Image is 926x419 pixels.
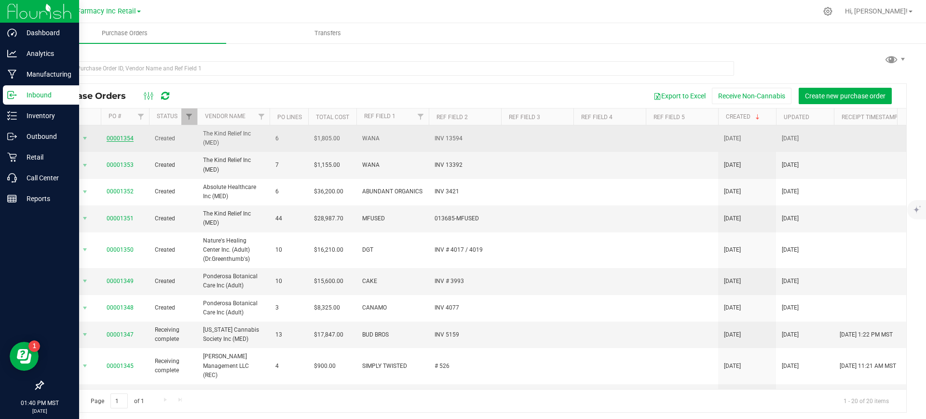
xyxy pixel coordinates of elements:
span: WANA [362,134,423,143]
inline-svg: Retail [7,152,17,162]
a: 00001349 [107,278,134,284]
span: Created [155,303,191,312]
span: [DATE] [782,303,799,312]
span: Globe Farmacy Inc Retail [56,7,136,15]
a: 00001351 [107,215,134,222]
span: 6 [275,134,302,143]
span: DGT [362,245,423,255]
span: $15,600.00 [314,277,343,286]
span: Medical Pain Relief, Inc (Adult) [203,388,264,406]
span: 4 [275,362,302,371]
span: Ponderosa Botanical Care Inc (Adult) [203,299,264,317]
span: Create new purchase order [805,92,885,100]
span: [DATE] [724,245,741,255]
a: Ref Field 5 [654,114,685,121]
span: 10 [275,245,302,255]
input: Search Purchase Order ID, Vendor Name and Ref Field 1 [42,61,734,76]
span: select [79,243,91,257]
a: Created [726,113,762,120]
iframe: Resource center unread badge [28,340,40,352]
input: 1 [110,393,128,408]
span: ABUNDANT ORGANICS [362,187,423,196]
a: Ref Field 4 [581,114,613,121]
span: [DATE] [724,214,741,223]
a: 00001354 [107,135,134,142]
span: [DATE] [782,330,799,339]
a: Vendor Name [205,113,245,120]
span: 13 [275,330,302,339]
span: INV 13392 [435,161,495,170]
span: $17,847.00 [314,330,343,339]
span: INV 4077 [435,303,495,312]
inline-svg: Dashboard [7,28,17,38]
span: [PERSON_NAME] Management LLC (REC) [203,352,264,380]
span: [DATE] 1:22 PM MST [840,330,893,339]
span: $8,325.00 [314,303,340,312]
p: Inbound [17,89,75,101]
iframe: Resource center [10,342,39,371]
p: Manufacturing [17,68,75,80]
button: Create new purchase order [799,88,892,104]
inline-svg: Inventory [7,111,17,121]
span: select [79,328,91,341]
span: $1,805.00 [314,134,340,143]
a: Filter [133,108,149,125]
span: $28,987.70 [314,214,343,223]
span: Nature's Healing Center Inc. (Adult) (Dr.Greenthumb's) [203,236,264,264]
p: Call Center [17,172,75,184]
span: Purchase Orders [89,29,161,38]
span: INV 5159 [435,330,495,339]
span: [DATE] [724,362,741,371]
span: BUD BROS [362,330,423,339]
p: Inventory [17,110,75,122]
span: 44 [275,214,302,223]
a: Total Cost [316,114,349,121]
span: 013685-MFUSED [435,214,495,223]
span: select [79,159,91,172]
span: [DATE] [724,303,741,312]
span: Created [155,161,191,170]
span: 3 [275,303,302,312]
span: Transfers [301,29,354,38]
a: Filter [413,108,429,125]
span: # 526 [435,362,495,371]
span: INV 13594 [435,134,495,143]
span: INV 3421 [435,187,495,196]
span: [DATE] [724,134,741,143]
span: The Kind Relief Inc (MED) [203,129,264,148]
span: $16,210.00 [314,245,343,255]
span: Ponderosa Botanical Care Inc (Adult) [203,272,264,290]
a: Ref Field 1 [364,113,395,120]
button: Export to Excel [647,88,712,104]
span: [DATE] [724,187,741,196]
span: INV # 4017 / 4019 [435,245,495,255]
a: Ref Field 2 [436,114,468,121]
span: [DATE] [782,245,799,255]
span: MFUSED [362,214,423,223]
span: $900.00 [314,362,336,371]
a: 00001352 [107,188,134,195]
p: Reports [17,193,75,204]
span: 10 [275,277,302,286]
span: select [79,301,91,315]
span: select [79,274,91,288]
inline-svg: Call Center [7,173,17,183]
span: 1 - 20 of 20 items [836,393,897,408]
span: INV # 3993 [435,277,495,286]
span: [DATE] [782,214,799,223]
span: 7 [275,161,302,170]
span: The Kind Relief Inc (MED) [203,209,264,228]
a: 00001348 [107,304,134,311]
a: 00001350 [107,246,134,253]
p: Retail [17,151,75,163]
a: 00001345 [107,363,134,369]
div: Manage settings [822,7,834,16]
a: 00001353 [107,162,134,168]
p: Analytics [17,48,75,59]
inline-svg: Reports [7,194,17,203]
a: PO # [109,113,121,120]
span: [DATE] [782,362,799,371]
inline-svg: Outbound [7,132,17,141]
a: Updated [784,114,809,121]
